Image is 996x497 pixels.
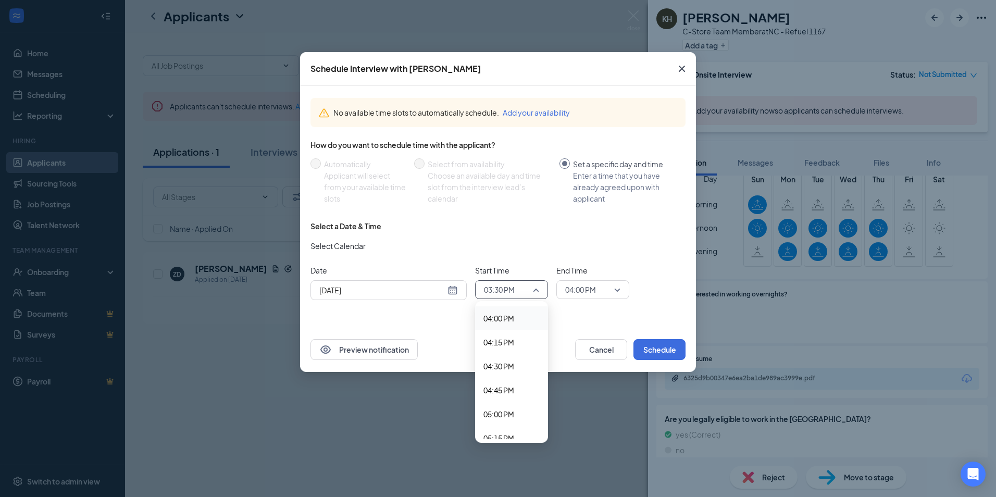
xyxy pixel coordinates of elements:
div: Choose an available day and time slot from the interview lead’s calendar [428,170,551,204]
span: End Time [556,265,629,276]
svg: Warning [319,108,329,118]
button: Cancel [575,339,627,360]
span: 03:30 PM [484,282,515,297]
span: 04:30 PM [483,361,514,372]
span: 04:15 PM [483,337,514,348]
div: Automatically [324,158,406,170]
button: EyePreview notification [310,339,418,360]
div: Enter a time that you have already agreed upon with applicant [573,170,677,204]
div: Applicant will select from your available time slots [324,170,406,204]
div: No available time slots to automatically schedule. [333,107,677,118]
span: 04:00 PM [483,313,514,324]
span: Date [310,265,467,276]
div: Schedule Interview with [PERSON_NAME] [310,63,481,74]
button: Add your availability [503,107,570,118]
button: Schedule [633,339,686,360]
span: 05:00 PM [483,408,514,420]
span: Select Calendar [310,240,366,252]
div: Select from availability [428,158,551,170]
svg: Cross [676,63,688,75]
span: 04:00 PM [565,282,596,297]
div: How do you want to schedule time with the applicant? [310,140,686,150]
span: 04:45 PM [483,384,514,396]
button: Close [668,52,696,85]
span: Start Time [475,265,548,276]
span: 05:15 PM [483,432,514,444]
input: Sep 16, 2025 [319,284,445,296]
div: Open Intercom Messenger [961,462,986,487]
div: Set a specific day and time [573,158,677,170]
div: Select a Date & Time [310,221,381,231]
svg: Eye [319,343,332,356]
